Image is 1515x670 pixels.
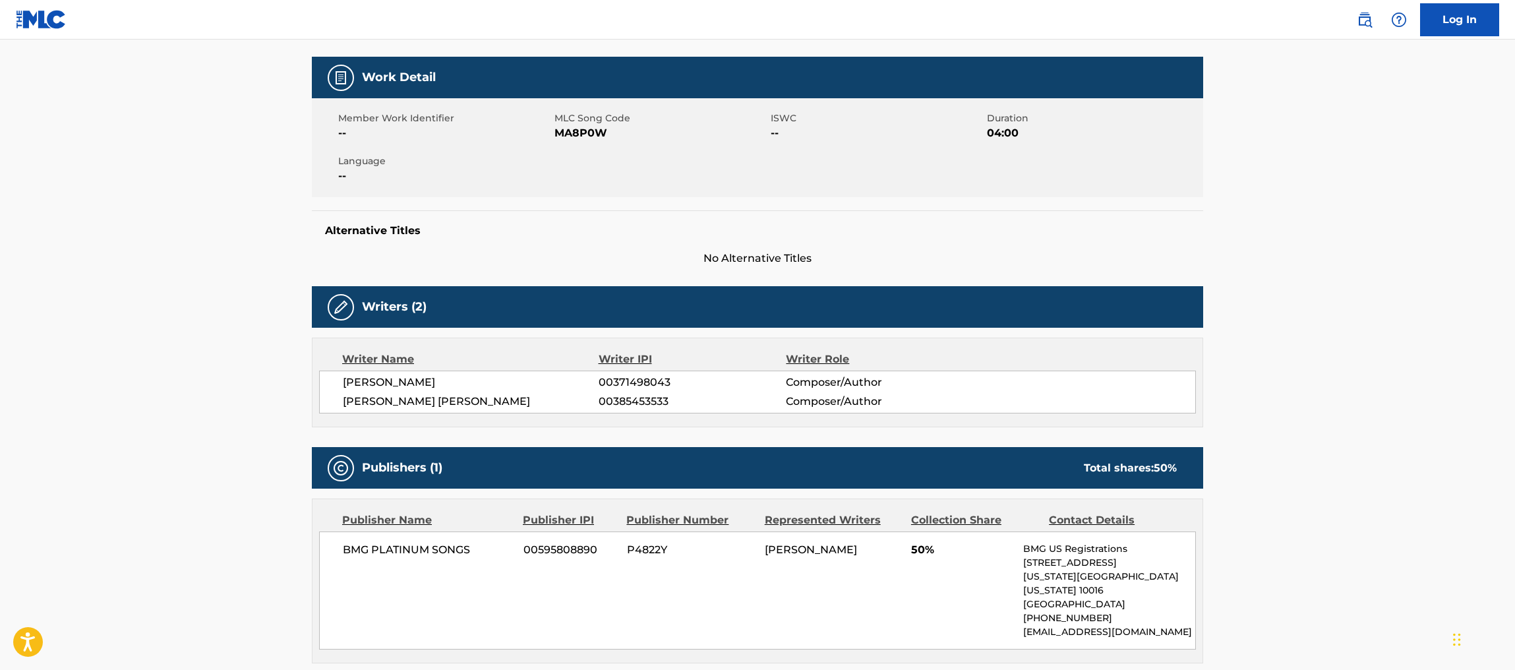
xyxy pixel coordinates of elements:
[771,111,984,125] span: ISWC
[1049,512,1177,528] div: Contact Details
[1023,556,1195,570] p: [STREET_ADDRESS]
[1449,607,1515,670] iframe: Chat Widget
[523,512,616,528] div: Publisher IPI
[523,542,617,558] span: 00595808890
[343,394,599,410] span: [PERSON_NAME] [PERSON_NAME]
[333,70,349,86] img: Work Detail
[343,542,514,558] span: BMG PLATINUM SONGS
[786,394,957,410] span: Composer/Author
[338,111,551,125] span: Member Work Identifier
[1357,12,1373,28] img: search
[554,125,767,141] span: MA8P0W
[1391,12,1407,28] img: help
[342,512,513,528] div: Publisher Name
[342,351,599,367] div: Writer Name
[1449,607,1515,670] div: Widget de chat
[1154,462,1177,474] span: 50 %
[338,168,551,184] span: --
[312,251,1203,266] span: No Alternative Titles
[554,111,767,125] span: MLC Song Code
[786,351,957,367] div: Writer Role
[1023,597,1195,611] p: [GEOGRAPHIC_DATA]
[599,394,786,410] span: 00385453533
[599,375,786,390] span: 00371498043
[338,154,551,168] span: Language
[911,512,1039,528] div: Collection Share
[626,512,754,528] div: Publisher Number
[1386,7,1412,33] div: Help
[786,375,957,390] span: Composer/Author
[1352,7,1378,33] a: Public Search
[987,111,1200,125] span: Duration
[325,224,1190,237] h5: Alternative Titles
[343,375,599,390] span: [PERSON_NAME]
[1023,542,1195,556] p: BMG US Registrations
[987,125,1200,141] span: 04:00
[1453,620,1461,659] div: Arrastrar
[627,542,755,558] span: P4822Y
[771,125,984,141] span: --
[333,299,349,315] img: Writers
[1023,570,1195,597] p: [US_STATE][GEOGRAPHIC_DATA][US_STATE] 10016
[911,542,1013,558] span: 50%
[362,460,442,475] h5: Publishers (1)
[362,70,436,85] h5: Work Detail
[1023,625,1195,639] p: [EMAIL_ADDRESS][DOMAIN_NAME]
[599,351,787,367] div: Writer IPI
[765,543,857,556] span: [PERSON_NAME]
[16,10,67,29] img: MLC Logo
[338,125,551,141] span: --
[333,460,349,476] img: Publishers
[1084,460,1177,476] div: Total shares:
[1420,3,1499,36] a: Log In
[362,299,427,315] h5: Writers (2)
[765,512,901,528] div: Represented Writers
[1023,611,1195,625] p: [PHONE_NUMBER]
